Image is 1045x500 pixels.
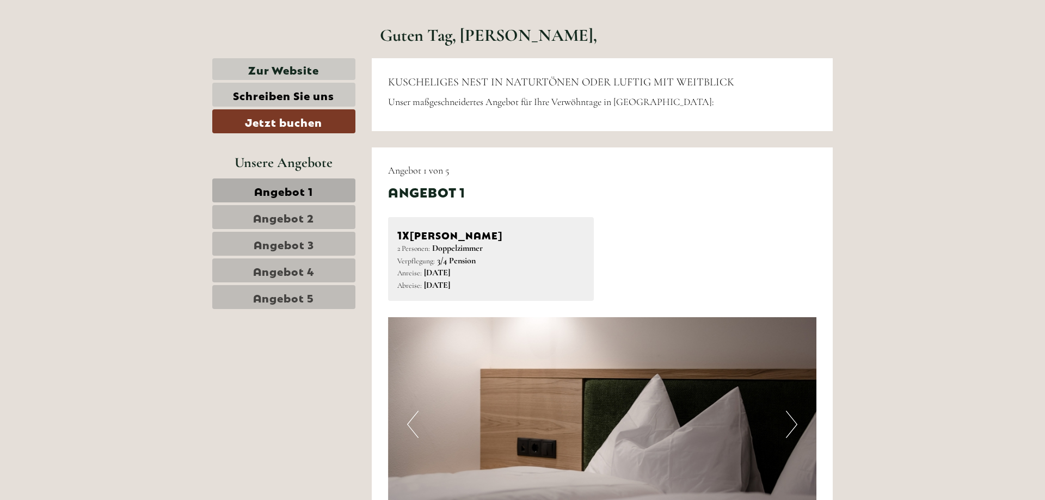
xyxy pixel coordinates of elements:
[424,280,450,291] b: [DATE]
[388,164,449,176] span: Angebot 1 von 5
[380,26,597,45] h1: Guten Tag, [PERSON_NAME],
[388,96,714,108] span: Unser maßgeschneidertes Angebot für Ihre Verwöhntage in [GEOGRAPHIC_DATA]:
[432,243,483,254] b: Doppelzimmer
[254,236,314,251] span: Angebot 3
[424,267,450,278] b: [DATE]
[397,226,585,242] div: [PERSON_NAME]
[253,209,314,225] span: Angebot 2
[397,226,410,242] b: 1x
[397,256,435,266] small: Verpflegung:
[253,263,315,278] span: Angebot 4
[397,268,422,277] small: Anreise:
[253,289,314,305] span: Angebot 5
[212,58,355,81] a: Zur Website
[254,183,313,198] span: Angebot 1
[397,244,430,253] small: 2 Personen:
[786,411,797,438] button: Next
[397,281,422,290] small: Abreise:
[212,152,355,172] div: Unsere Angebote
[388,182,465,201] div: Angebot 1
[212,83,355,107] a: Schreiben Sie uns
[388,76,734,89] span: KUSCHELIGES NEST IN NATURTÖNEN ODER LUFTIG MIT WEITBLICK
[212,109,355,133] a: Jetzt buchen
[437,255,476,266] b: 3/4 Pension
[407,411,419,438] button: Previous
